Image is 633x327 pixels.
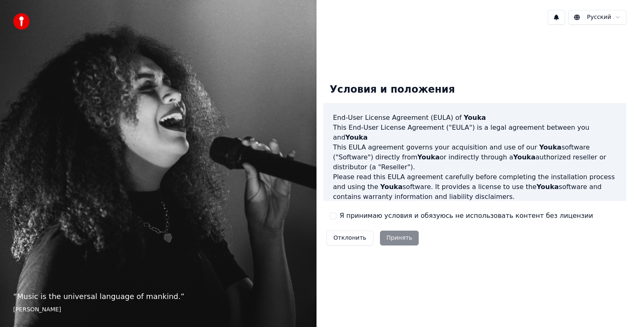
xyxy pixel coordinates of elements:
[380,183,403,191] span: Youka
[340,211,593,221] label: Я принимаю условия и обязуюсь не использовать контент без лицензии
[513,153,535,161] span: Youka
[539,143,561,151] span: Youka
[323,77,462,103] div: Условия и положения
[345,133,368,141] span: Youka
[333,142,617,172] p: This EULA agreement governs your acquisition and use of our software ("Software") directly from o...
[13,306,303,314] footer: [PERSON_NAME]
[537,183,559,191] span: Youka
[333,123,617,142] p: This End-User License Agreement ("EULA") is a legal agreement between you and
[326,231,373,245] button: Отклонить
[13,13,30,30] img: youka
[13,291,303,302] p: “ Music is the universal language of mankind. ”
[417,153,440,161] span: Youka
[333,113,617,123] h3: End-User License Agreement (EULA) of
[464,114,486,121] span: Youka
[333,172,617,202] p: Please read this EULA agreement carefully before completing the installation process and using th...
